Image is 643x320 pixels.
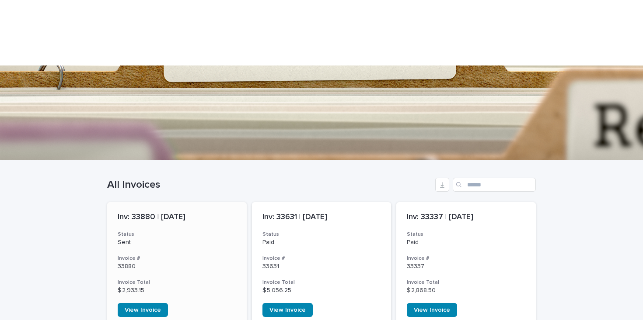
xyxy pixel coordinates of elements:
span: View Invoice [125,307,161,313]
h3: Invoice Total [118,279,236,286]
p: Inv: 33631 | [DATE] [262,213,381,222]
h3: Invoice Total [262,279,381,286]
p: $ 2,933.15 [118,287,236,294]
span: View Invoice [414,307,450,313]
p: 33880 [118,263,236,270]
p: Sent [118,239,236,246]
p: $ 2,868.50 [407,287,525,294]
a: View Invoice [262,303,313,317]
a: View Invoice [118,303,168,317]
p: 33337 [407,263,525,270]
h3: Invoice # [407,255,525,262]
span: View Invoice [269,307,306,313]
h3: Status [407,231,525,238]
p: Inv: 33880 | [DATE] [118,213,236,222]
input: Search [453,178,536,192]
h3: Status [118,231,236,238]
p: Inv: 33337 | [DATE] [407,213,525,222]
a: View Invoice [407,303,457,317]
p: Paid [407,239,525,246]
h3: Status [262,231,381,238]
p: $ 5,056.25 [262,287,381,294]
h3: Invoice # [118,255,236,262]
h3: Invoice Total [407,279,525,286]
p: 33631 [262,263,381,270]
h1: All Invoices [107,179,432,191]
p: Paid [262,239,381,246]
h3: Invoice # [262,255,381,262]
